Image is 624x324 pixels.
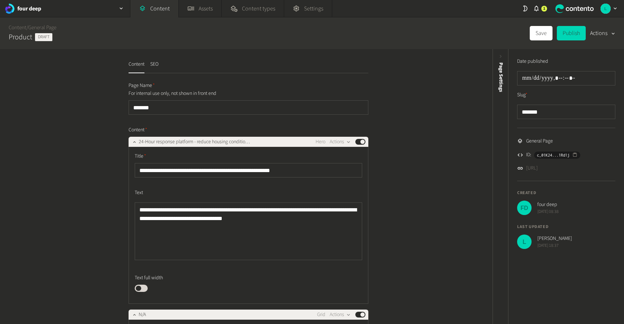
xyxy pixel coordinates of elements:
span: c_01K24...1Rd1j [537,152,569,158]
label: Slug [517,91,528,99]
span: / [26,24,28,31]
span: Page Name [129,82,155,89]
button: Save [530,26,552,40]
img: Luke [601,4,611,14]
img: Luke [517,235,532,249]
a: Content [9,24,26,31]
a: [URL] [526,165,538,172]
button: Actions [330,137,351,146]
span: Content types [242,4,275,13]
h2: four deep [17,4,41,13]
span: Settings [304,4,323,13]
button: Content [129,61,144,73]
span: Page Settings [497,62,505,92]
button: Actions [330,310,351,319]
span: 1 [543,5,545,12]
span: Content [129,126,147,134]
img: four deep [4,4,14,14]
label: Date published [517,58,548,65]
button: c_01K24...1Rd1j [534,152,580,159]
h4: Last updated [517,224,615,230]
span: Draft [35,33,52,41]
button: Publish [557,26,586,40]
span: [DATE] 18:37 [537,242,572,249]
span: Text full width [135,274,163,282]
span: ID: [526,151,531,159]
span: [DATE] 08:38 [537,209,559,215]
a: General Page [28,24,56,31]
span: Grid [317,311,325,319]
span: General Page [526,137,553,145]
h4: Created [517,190,615,196]
span: four deep [537,201,559,209]
h2: Product [9,32,32,43]
span: N/A [139,311,146,319]
p: For internal use only, not shown in front end [129,89,293,97]
span: Text [135,189,143,197]
span: Hero [316,138,325,146]
button: Actions [590,26,615,40]
span: [PERSON_NAME] [537,235,572,242]
button: SEO [150,61,159,73]
span: 24-Hour response platform - reduce housing condition claims. [139,138,252,146]
img: four deep [517,201,532,215]
span: Title [135,153,146,160]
